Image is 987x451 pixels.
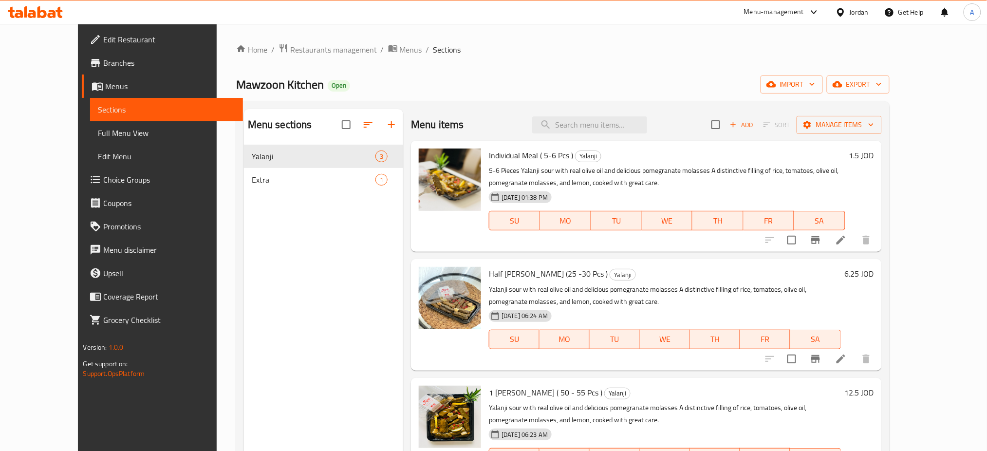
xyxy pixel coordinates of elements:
span: Get support on: [83,357,128,370]
button: import [761,75,823,94]
a: Coupons [82,191,243,215]
button: Manage items [797,116,882,134]
div: Yalanji [604,388,631,399]
h6: 12.5 JOD [845,386,874,399]
span: [DATE] 01:38 PM [498,193,552,202]
nav: Menu sections [244,141,403,195]
span: Version: [83,341,107,354]
h2: Menu items [411,117,464,132]
li: / [381,44,384,56]
span: Add item [726,117,757,132]
button: SU [489,330,540,349]
a: Menus [388,43,422,56]
button: FR [744,211,794,230]
span: Menus [400,44,422,56]
span: FR [747,214,790,228]
img: Individual Meal ( 5-6 Pcs ) [419,149,481,211]
a: Coverage Report [82,285,243,308]
span: Edit Restaurant [103,34,235,45]
span: Upsell [103,267,235,279]
span: Individual Meal ( 5-6 Pcs ) [489,148,573,163]
li: / [271,44,275,56]
span: Mawzoon Kitchen [236,74,324,95]
span: MO [543,332,586,346]
h2: Menu sections [248,117,312,132]
button: Branch-specific-item [804,228,827,252]
span: WE [646,214,689,228]
span: SA [794,332,837,346]
a: Support.OpsPlatform [83,367,145,380]
span: Yalanji [610,269,635,281]
button: MO [540,330,590,349]
span: Branches [103,57,235,69]
span: Restaurants management [290,44,377,56]
span: Select all sections [336,114,356,135]
span: Menu disclaimer [103,244,235,256]
a: Grocery Checklist [82,308,243,332]
button: FR [740,330,790,349]
span: Select section first [757,117,797,132]
span: Yalanji [252,150,375,162]
a: Menus [82,75,243,98]
span: [DATE] 06:23 AM [498,430,552,439]
span: 1.0.0 [109,341,124,354]
span: Add [728,119,755,131]
nav: breadcrumb [236,43,890,56]
button: TU [591,211,642,230]
button: delete [855,347,878,371]
button: Branch-specific-item [804,347,827,371]
span: 3 [376,152,387,161]
h6: 1.5 JOD [849,149,874,162]
div: items [375,174,388,186]
img: Half Kilo Yalanji (25 -30 Pcs ) [419,267,481,329]
button: Add [726,117,757,132]
span: Sections [433,44,461,56]
div: Extra1 [244,168,403,191]
p: Yalanji sour with real olive oil and delicious pomegranate molasses A distinctive filling of rice... [489,283,840,308]
span: Select to update [782,349,802,369]
span: TH [694,332,736,346]
span: 1 [PERSON_NAME] ( 50 - 55 Pcs ) [489,385,602,400]
span: TU [595,214,638,228]
button: WE [640,330,690,349]
span: MO [544,214,587,228]
span: FR [744,332,786,346]
button: export [827,75,890,94]
h6: 6.25 JOD [845,267,874,281]
button: TH [690,330,740,349]
a: Home [236,44,267,56]
span: Open [328,81,350,90]
a: Upsell [82,262,243,285]
button: TH [692,211,743,230]
p: 5-6 Pieces Yalanji sour with real olive oil and delicious pomegranate molasses A distinctive fill... [489,165,845,189]
div: Jordan [850,7,869,18]
button: SA [794,211,845,230]
a: Choice Groups [82,168,243,191]
a: Edit Menu [90,145,243,168]
a: Menu disclaimer [82,238,243,262]
span: Edit Menu [98,150,235,162]
li: / [426,44,429,56]
span: Select section [706,114,726,135]
span: Coverage Report [103,291,235,302]
span: SU [493,332,536,346]
span: Sections [98,104,235,115]
span: Extra [252,174,375,186]
div: Yalanji [575,150,601,162]
span: SA [798,214,841,228]
span: Coupons [103,197,235,209]
span: [DATE] 06:24 AM [498,311,552,320]
a: Restaurants management [279,43,377,56]
span: Manage items [804,119,874,131]
span: Menus [105,80,235,92]
a: Full Menu View [90,121,243,145]
button: Add section [380,113,403,136]
a: Promotions [82,215,243,238]
span: export [835,78,882,91]
span: Yalanji [576,150,601,162]
span: 1 [376,175,387,185]
a: Edit menu item [835,234,847,246]
div: Yalanji3 [244,145,403,168]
